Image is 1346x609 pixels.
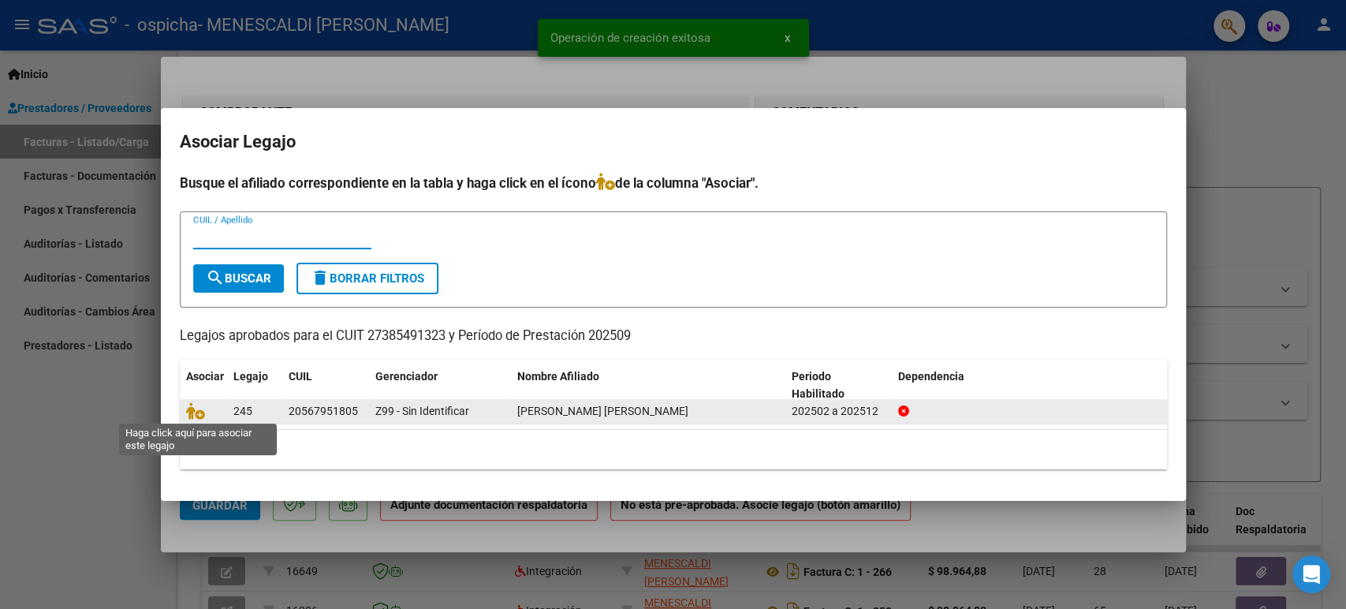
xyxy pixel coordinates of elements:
button: Borrar Filtros [296,263,438,294]
datatable-header-cell: Asociar [180,360,227,412]
span: JUAN GALARZA NOAH EMANUEL [517,405,688,417]
div: 202502 a 202512 [792,402,886,420]
button: Buscar [193,264,284,293]
div: 1 registros [180,430,1167,469]
span: Legajo [233,370,268,383]
datatable-header-cell: Legajo [227,360,282,412]
span: CUIL [289,370,312,383]
div: Open Intercom Messenger [1292,555,1330,593]
datatable-header-cell: Periodo Habilitado [785,360,892,412]
datatable-header-cell: Nombre Afiliado [511,360,786,412]
span: Gerenciador [375,370,438,383]
span: Dependencia [898,370,964,383]
datatable-header-cell: CUIL [282,360,369,412]
datatable-header-cell: Dependencia [892,360,1167,412]
span: Asociar [186,370,224,383]
div: 20567951805 [289,402,358,420]
h4: Busque el afiliado correspondiente en la tabla y haga click en el ícono de la columna "Asociar". [180,173,1167,193]
span: Buscar [206,271,271,286]
span: Nombre Afiliado [517,370,599,383]
h2: Asociar Legajo [180,127,1167,157]
span: Z99 - Sin Identificar [375,405,469,417]
p: Legajos aprobados para el CUIT 27385491323 y Período de Prestación 202509 [180,327,1167,346]
mat-icon: delete [311,268,330,287]
mat-icon: search [206,268,225,287]
datatable-header-cell: Gerenciador [369,360,511,412]
span: Periodo Habilitado [792,370,845,401]
span: 245 [233,405,252,417]
span: Borrar Filtros [311,271,424,286]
